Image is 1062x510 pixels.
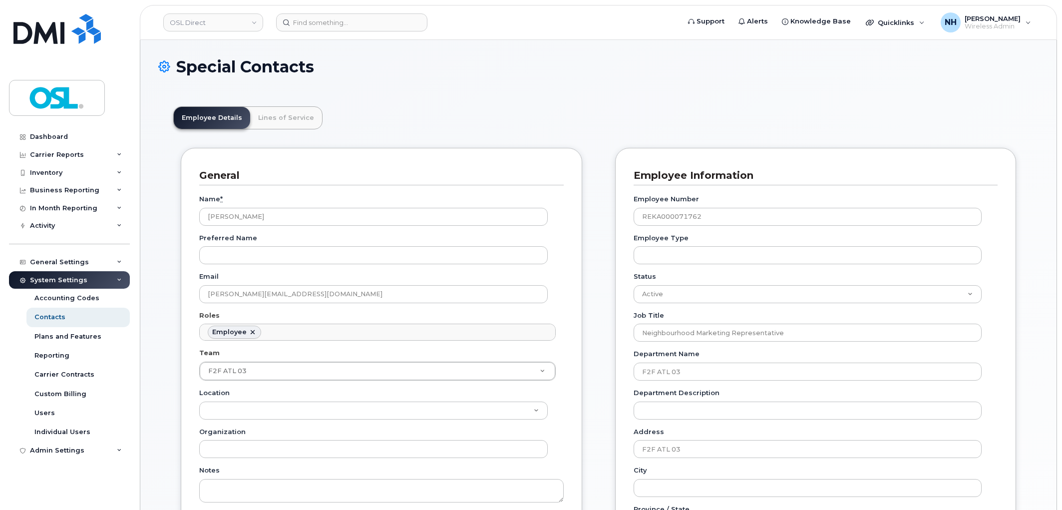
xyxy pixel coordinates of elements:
[634,233,689,243] label: Employee Type
[634,388,719,398] label: Department Description
[212,328,247,336] div: Employee
[199,194,223,204] label: Name
[634,311,664,320] label: Job Title
[199,311,220,320] label: Roles
[199,388,230,398] label: Location
[199,427,246,437] label: Organization
[199,169,556,182] h3: General
[634,272,656,281] label: Status
[634,194,699,204] label: Employee Number
[220,195,223,203] abbr: required
[174,107,250,129] a: Employee Details
[199,466,220,475] label: Notes
[634,169,991,182] h3: Employee Information
[199,348,220,358] label: Team
[199,272,219,281] label: Email
[199,233,257,243] label: Preferred Name
[634,466,647,475] label: City
[250,107,322,129] a: Lines of Service
[208,367,247,375] span: F2F ATL 03
[634,427,664,437] label: Address
[200,362,555,380] a: F2F ATL 03
[158,58,1039,75] h1: Special Contacts
[634,349,700,359] label: Department Name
